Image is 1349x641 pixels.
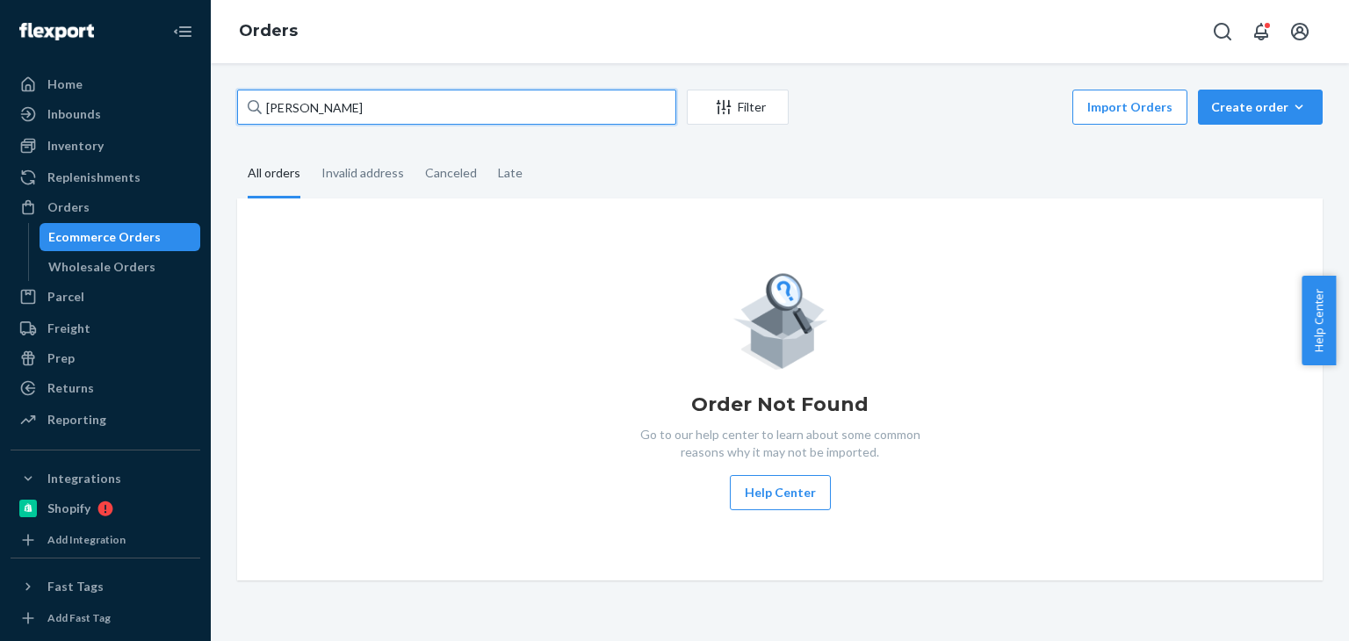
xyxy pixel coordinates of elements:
div: Prep [47,349,75,367]
a: Ecommerce Orders [40,223,201,251]
a: Prep [11,344,200,372]
div: Replenishments [47,169,141,186]
h1: Order Not Found [691,391,869,419]
a: Replenishments [11,163,200,191]
button: Import Orders [1072,90,1187,125]
button: Filter [687,90,789,125]
div: Shopify [47,500,90,517]
input: Search orders [237,90,676,125]
button: Open Search Box [1205,14,1240,49]
div: Integrations [47,470,121,487]
a: Returns [11,374,200,402]
div: Invalid address [321,150,404,196]
div: Home [47,76,83,93]
div: Create order [1211,98,1309,116]
a: Wholesale Orders [40,253,201,281]
button: Create order [1198,90,1323,125]
button: Integrations [11,465,200,493]
button: Open account menu [1282,14,1317,49]
div: Freight [47,320,90,337]
div: Filter [688,98,788,116]
div: Ecommerce Orders [48,228,161,246]
button: Close Navigation [165,14,200,49]
button: Open notifications [1244,14,1279,49]
a: Home [11,70,200,98]
div: Inbounds [47,105,101,123]
div: Inventory [47,137,104,155]
img: Flexport logo [19,23,94,40]
a: Orders [11,193,200,221]
div: Add Integration [47,532,126,547]
img: Empty list [732,269,828,370]
a: Inbounds [11,100,200,128]
div: Returns [47,379,94,397]
a: Reporting [11,406,200,434]
div: All orders [248,150,300,198]
a: Shopify [11,494,200,522]
div: Fast Tags [47,578,104,595]
div: Orders [47,198,90,216]
button: Help Center [1302,276,1336,365]
div: Parcel [47,288,84,306]
a: Orders [239,21,298,40]
div: Canceled [425,150,477,196]
div: Add Fast Tag [47,610,111,625]
a: Inventory [11,132,200,160]
div: Wholesale Orders [48,258,155,276]
button: Fast Tags [11,573,200,601]
button: Help Center [730,475,831,510]
div: Late [498,150,523,196]
a: Freight [11,314,200,342]
ol: breadcrumbs [225,6,312,57]
a: Add Fast Tag [11,608,200,629]
a: Add Integration [11,529,200,551]
a: Parcel [11,283,200,311]
p: Go to our help center to learn about some common reasons why it may not be imported. [626,426,934,461]
div: Reporting [47,411,106,429]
